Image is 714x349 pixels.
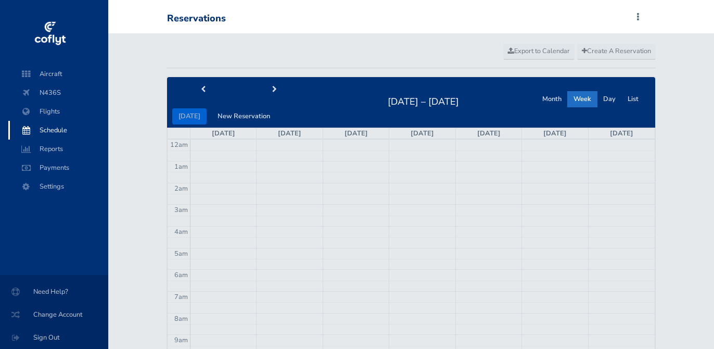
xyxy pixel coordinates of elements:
span: Settings [19,177,98,196]
img: coflyt logo [33,18,67,49]
button: New Reservation [211,108,276,124]
a: Create A Reservation [577,44,656,59]
a: [DATE] [411,129,434,138]
span: Reports [19,140,98,158]
span: 3am [174,205,188,215]
span: Create A Reservation [582,46,651,56]
button: [DATE] [172,108,207,124]
span: Sign Out [12,328,96,347]
button: prev [167,82,239,98]
button: Week [567,91,597,107]
button: Month [536,91,568,107]
span: Schedule [19,121,98,140]
span: Need Help? [12,282,96,301]
a: [DATE] [477,129,501,138]
a: [DATE] [610,129,633,138]
span: 8am [174,314,188,323]
span: N436S [19,83,98,102]
button: List [621,91,645,107]
button: Day [597,91,622,107]
span: 7am [174,292,188,302]
a: [DATE] [212,129,235,138]
a: [DATE] [345,129,368,138]
a: Export to Calendar [503,44,575,59]
span: 12am [170,140,188,149]
span: 4am [174,227,188,236]
span: Change Account [12,305,96,324]
div: Reservations [167,13,226,24]
a: [DATE] [278,129,301,138]
span: 6am [174,270,188,280]
span: Flights [19,102,98,121]
span: 1am [174,162,188,171]
span: 5am [174,249,188,258]
span: Aircraft [19,65,98,83]
span: Export to Calendar [508,46,570,56]
span: 9am [174,335,188,345]
h2: [DATE] – [DATE] [381,93,465,108]
span: 2am [174,184,188,193]
a: [DATE] [543,129,567,138]
button: next [238,82,310,98]
span: Payments [19,158,98,177]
